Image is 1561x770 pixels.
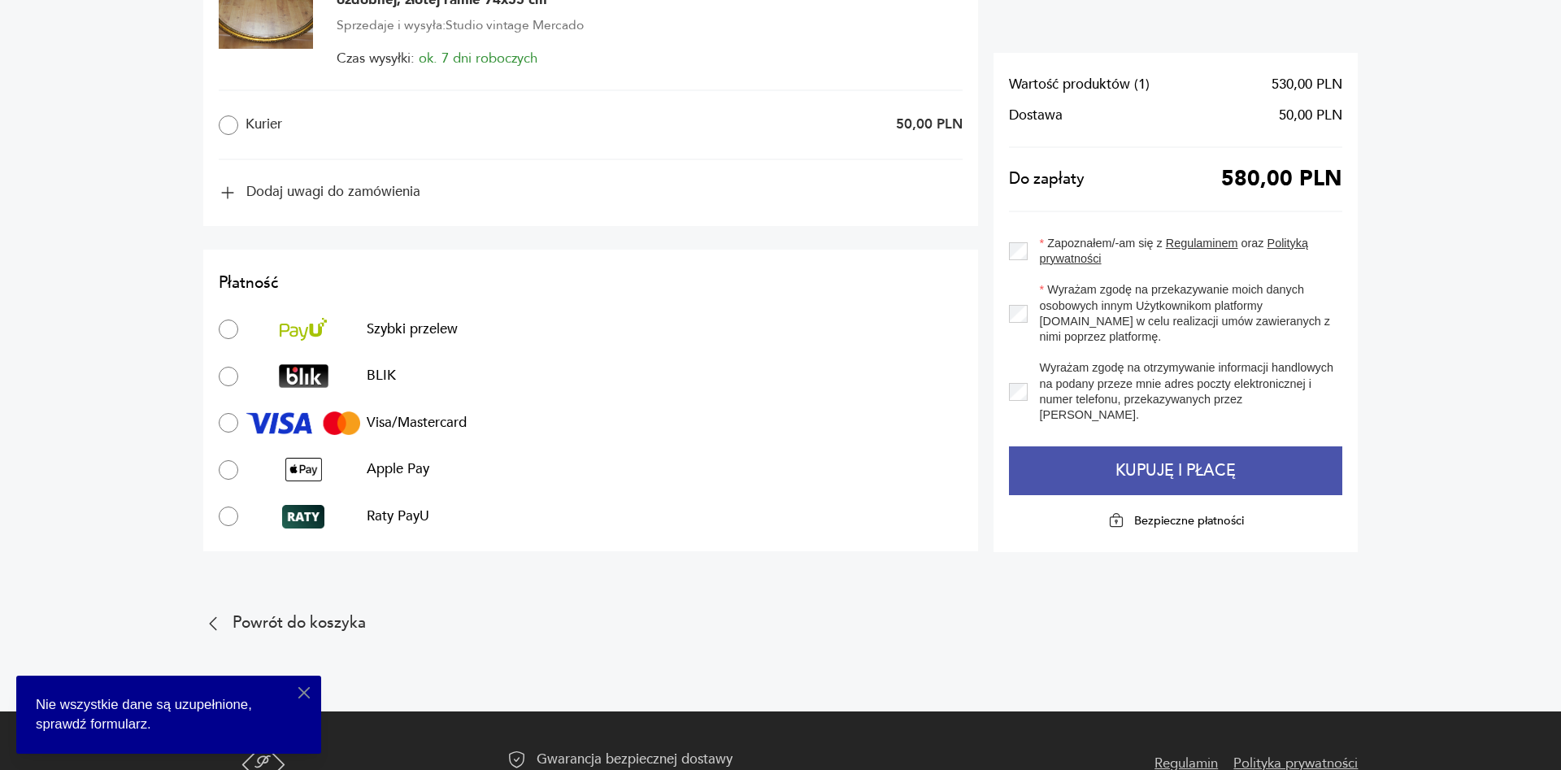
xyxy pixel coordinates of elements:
span: 580,00 PLN [1221,172,1342,187]
input: Apple PayApple Pay [219,460,238,480]
img: Raty PayU [282,505,324,529]
span: 530,00 PLN [1272,76,1342,91]
p: BLIK [367,367,396,385]
input: BLIKBLIK [219,367,238,386]
h2: Płatność [219,272,963,294]
img: Apple Pay [285,458,322,481]
a: Regulaminem [1166,236,1238,249]
label: Wyrażam zgodę na otrzymywanie informacji handlowych na podany przeze mnie adres poczty elektronic... [1028,360,1343,423]
img: Szybki przelew [280,318,327,341]
p: Raty PayU [367,507,429,526]
img: Ikona kłódki [1108,512,1124,529]
p: 50,00 PLN [896,115,963,134]
button: Dodaj uwagi do zamówienia [219,184,420,202]
input: Visa/MastercardVisa/Mastercard [219,413,238,433]
input: Kurier [219,115,238,135]
p: Powrót do koszyka [233,617,366,630]
img: BLIK [279,364,328,388]
label: Zapoznałem/-am się z oraz [1028,235,1343,266]
a: Powrót do koszyka [203,614,978,633]
label: Kurier [219,115,535,135]
button: Kupuję i płacę [1009,446,1342,495]
p: Visa/Mastercard [367,414,467,433]
span: Wartość produktów ( 1 ) [1009,76,1150,91]
span: ok. 7 dni roboczych [419,49,537,67]
div: Nie wszystkie dane są uzupełnione, sprawdź formularz. [16,676,321,754]
input: Raty PayURaty PayU [219,507,238,526]
p: Apple Pay [367,460,429,479]
span: Czas wysyłki: [337,50,537,66]
label: Wyrażam zgodę na przekazywanie moich danych osobowych innym Użytkownikom platformy [DOMAIN_NAME] ... [1028,282,1343,345]
span: 50,00 PLN [1279,107,1342,123]
img: Ikona gwarancji [507,750,527,769]
input: Szybki przelewSzybki przelew [219,320,238,339]
span: Sprzedaje i wysyła: Studio vintage Mercado [337,15,584,36]
p: Szybki przelew [367,320,458,339]
span: Dostawa [1009,107,1063,123]
img: Visa/Mastercard [246,411,360,435]
p: Bezpieczne płatności [1134,512,1244,528]
p: Gwarancja bezpiecznej dostawy [537,749,733,770]
span: Do zapłaty [1009,172,1085,187]
a: Polityką prywatności [1040,236,1308,264]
